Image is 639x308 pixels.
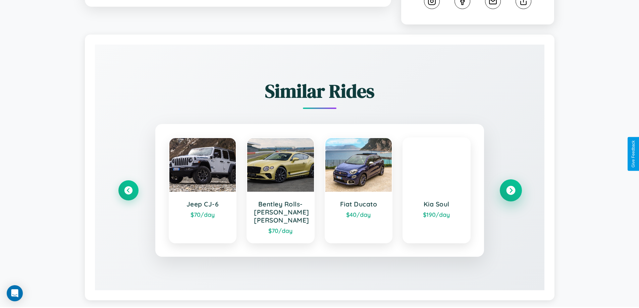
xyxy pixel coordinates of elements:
[410,211,463,218] div: $ 190 /day
[332,200,385,208] h3: Fiat Ducato
[118,78,521,104] h2: Similar Rides
[247,137,315,243] a: Bentley Rolls-[PERSON_NAME] [PERSON_NAME]$70/day
[325,137,393,243] a: Fiat Ducato$40/day
[410,200,463,208] h3: Kia Soul
[631,140,636,168] div: Give Feedback
[176,200,229,208] h3: Jeep CJ-6
[169,137,237,243] a: Jeep CJ-6$70/day
[254,200,307,224] h3: Bentley Rolls-[PERSON_NAME] [PERSON_NAME]
[403,137,471,243] a: Kia Soul$190/day
[254,227,307,234] div: $ 70 /day
[176,211,229,218] div: $ 70 /day
[7,285,23,301] div: Open Intercom Messenger
[332,211,385,218] div: $ 40 /day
